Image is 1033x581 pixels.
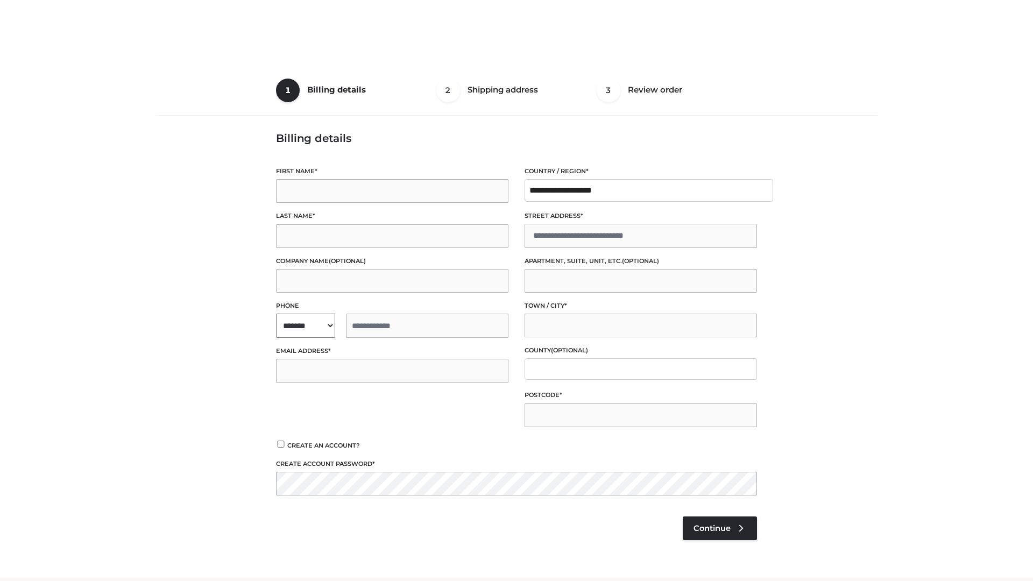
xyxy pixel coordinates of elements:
label: Apartment, suite, unit, etc. [525,256,757,266]
span: 1 [276,79,300,102]
span: 3 [597,79,620,102]
span: Review order [628,84,682,95]
span: Billing details [307,84,366,95]
label: Phone [276,301,508,311]
label: County [525,345,757,356]
label: Last name [276,211,508,221]
a: Continue [683,516,757,540]
label: Company name [276,256,508,266]
span: (optional) [622,257,659,265]
label: Create account password [276,459,757,469]
input: Create an account? [276,441,286,448]
span: 2 [436,79,460,102]
label: Town / City [525,301,757,311]
label: Postcode [525,390,757,400]
span: Create an account? [287,442,360,449]
label: Street address [525,211,757,221]
label: Country / Region [525,166,757,176]
span: Shipping address [468,84,538,95]
span: (optional) [551,346,588,354]
span: (optional) [329,257,366,265]
label: Email address [276,346,508,356]
label: First name [276,166,508,176]
span: Continue [694,523,731,533]
h3: Billing details [276,132,757,145]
